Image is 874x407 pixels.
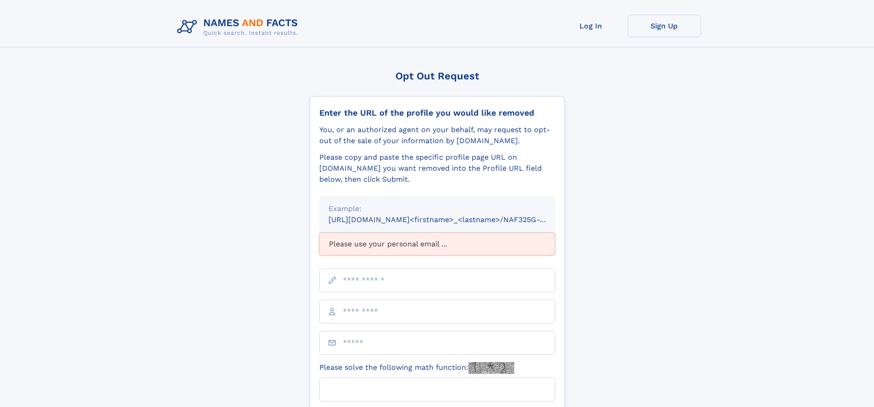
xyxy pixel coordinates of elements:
div: Opt Out Request [310,70,565,82]
a: Sign Up [628,15,701,37]
div: You, or an authorized agent on your behalf, may request to opt-out of the sale of your informatio... [319,124,555,146]
label: Please solve the following math function: [319,362,514,374]
small: [URL][DOMAIN_NAME]<firstname>_<lastname>/NAF325G-xxxxxxxx [328,215,573,224]
div: Enter the URL of the profile you would like removed [319,108,555,118]
div: Example: [328,203,546,214]
img: Logo Names and Facts [173,15,306,39]
div: Please use your personal email ... [319,233,555,256]
div: Please copy and paste the specific profile page URL on [DOMAIN_NAME] you want removed into the Pr... [319,152,555,185]
a: Log In [554,15,628,37]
